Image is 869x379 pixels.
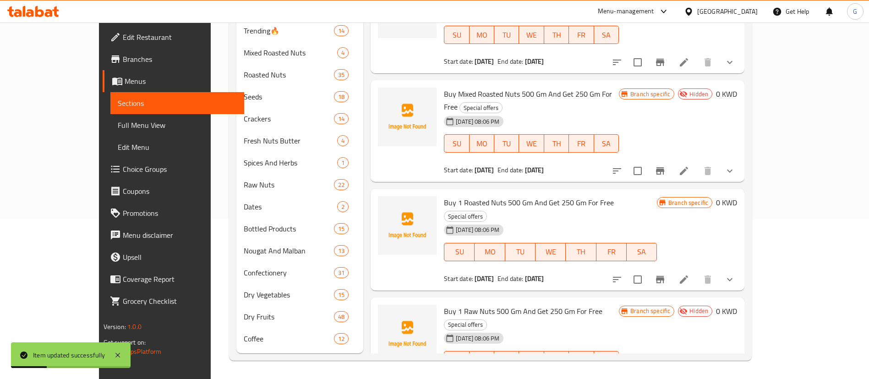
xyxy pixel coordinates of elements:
[334,71,348,79] span: 35
[497,273,523,285] span: End date:
[444,273,473,285] span: Start date:
[334,245,349,256] div: items
[598,137,615,150] span: SA
[566,243,596,261] button: TH
[244,201,337,212] div: Dates
[509,245,532,258] span: TU
[123,208,237,219] span: Promotions
[470,351,494,369] button: MO
[548,28,565,42] span: TH
[569,245,592,258] span: TH
[719,160,741,182] button: show more
[244,113,334,124] span: Crackers
[236,108,363,130] div: Crackers14
[716,88,737,100] h6: 0 KWD
[244,179,334,190] span: Raw Nuts
[338,203,348,211] span: 2
[244,91,334,102] div: Seeds
[103,48,244,70] a: Branches
[337,47,349,58] div: items
[110,136,244,158] a: Edit Menu
[594,134,619,153] button: SA
[244,157,337,168] div: Spices And Herbs
[448,137,465,150] span: SU
[334,247,348,255] span: 13
[497,164,523,176] span: End date:
[628,270,647,289] span: Select to update
[244,69,334,80] span: Roasted Nuts
[338,49,348,57] span: 4
[123,164,237,175] span: Choice Groups
[678,165,689,176] a: Edit menu item
[244,333,334,344] span: Coffee
[236,284,363,306] div: Dry Vegetables15
[724,274,735,285] svg: Show Choices
[123,186,237,197] span: Coupons
[334,91,349,102] div: items
[337,201,349,212] div: items
[123,296,237,307] span: Grocery Checklist
[627,307,674,315] span: Branch specific
[110,114,244,136] a: Full Menu View
[697,51,719,73] button: delete
[686,307,712,315] span: Hidden
[594,351,619,369] button: SA
[244,311,334,322] span: Dry Fruits
[334,311,349,322] div: items
[125,76,237,87] span: Menus
[523,137,540,150] span: WE
[444,55,473,67] span: Start date:
[444,164,473,176] span: Start date:
[448,245,471,258] span: SU
[118,98,237,109] span: Sections
[505,243,536,261] button: TU
[337,135,349,146] div: items
[334,115,348,123] span: 14
[569,134,594,153] button: FR
[444,26,469,44] button: SU
[244,245,334,256] span: Nougat And Malban
[697,160,719,182] button: delete
[630,245,653,258] span: SA
[334,269,348,277] span: 31
[665,198,712,207] span: Branch specific
[606,160,628,182] button: sort-choices
[678,274,689,285] a: Edit menu item
[525,55,544,67] b: [DATE]
[334,69,349,80] div: items
[378,88,437,146] img: Buy Mixed Roasted Nuts 500 Gm And Get 250 Gm For Free
[649,51,671,73] button: Branch-specific-item
[104,346,162,357] a: Support.OpsPlatform
[544,134,569,153] button: TH
[494,351,519,369] button: TU
[378,196,437,255] img: Buy 1 Roasted Nuts 500 Gm And Get 250 Gm For Free
[716,196,737,209] h6: 0 KWD
[478,245,501,258] span: MO
[678,57,689,68] a: Edit menu item
[236,130,363,152] div: Fresh Nuts Butter4
[444,211,486,222] span: Special offers
[444,319,487,330] div: Special offers
[123,274,237,285] span: Coverage Report
[334,225,348,233] span: 15
[519,134,544,153] button: WE
[236,42,363,64] div: Mixed Roasted Nuts4
[104,336,146,348] span: Get support on:
[569,351,594,369] button: FR
[460,103,502,113] span: Special offers
[236,306,363,328] div: Dry Fruits48
[236,86,363,108] div: Seeds18
[334,113,349,124] div: items
[127,321,142,333] span: 1.0.0
[573,137,590,150] span: FR
[244,25,334,36] span: Trending🔥
[378,305,437,363] img: Buy 1 Raw Nuts 500 Gm And Get 250 Gm For Free
[334,335,348,343] span: 12
[497,55,523,67] span: End date:
[236,218,363,240] div: Bottled Products15
[104,321,126,333] span: Version:
[103,70,244,92] a: Menus
[334,181,348,189] span: 22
